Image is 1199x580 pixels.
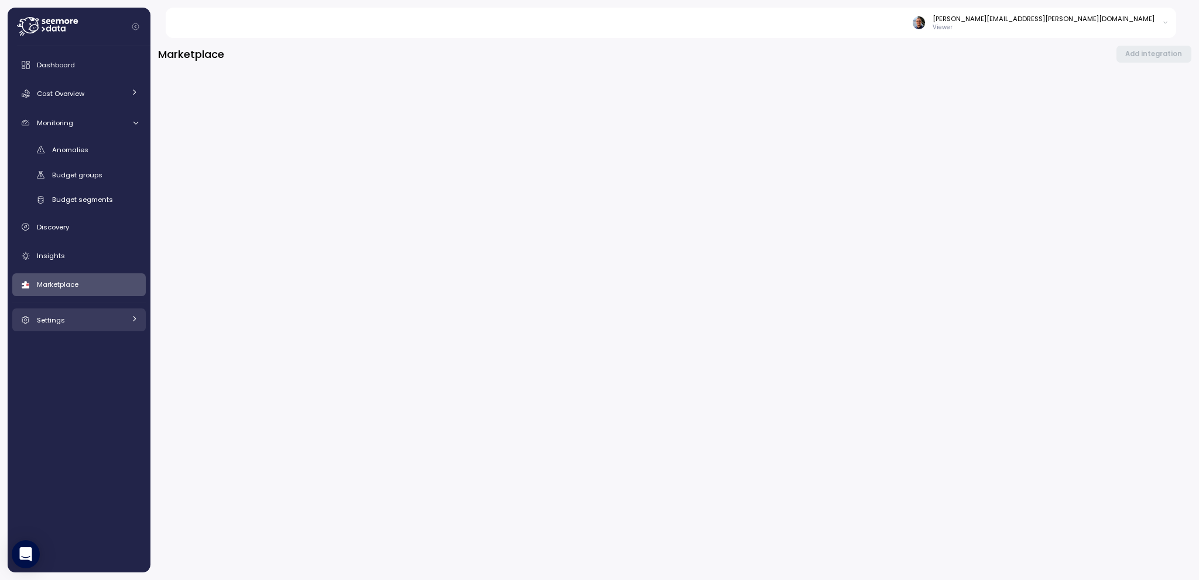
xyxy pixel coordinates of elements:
[128,22,143,31] button: Collapse navigation
[37,60,75,70] span: Dashboard
[52,195,113,204] span: Budget segments
[37,280,78,289] span: Marketplace
[37,315,65,325] span: Settings
[37,222,69,232] span: Discovery
[12,273,146,297] a: Marketplace
[158,47,224,61] h3: Marketplace
[37,118,73,128] span: Monitoring
[12,540,40,568] div: Open Intercom Messenger
[37,251,65,260] span: Insights
[12,111,146,135] a: Monitoring
[52,170,102,180] span: Budget groups
[933,14,1155,23] div: [PERSON_NAME][EMAIL_ADDRESS][PERSON_NAME][DOMAIN_NAME]
[12,215,146,239] a: Discovery
[12,308,146,332] a: Settings
[933,23,1155,32] p: Viewer
[12,82,146,105] a: Cost Overview
[913,16,925,29] img: 517cfc7fb324b9dbcc48913ffab1ec07
[12,165,146,184] a: Budget groups
[1116,46,1191,63] button: Add integration
[12,140,146,159] a: Anomalies
[12,244,146,267] a: Insights
[37,89,84,98] span: Cost Overview
[12,190,146,210] a: Budget segments
[52,145,88,155] span: Anomalies
[1125,46,1182,62] span: Add integration
[12,53,146,77] a: Dashboard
